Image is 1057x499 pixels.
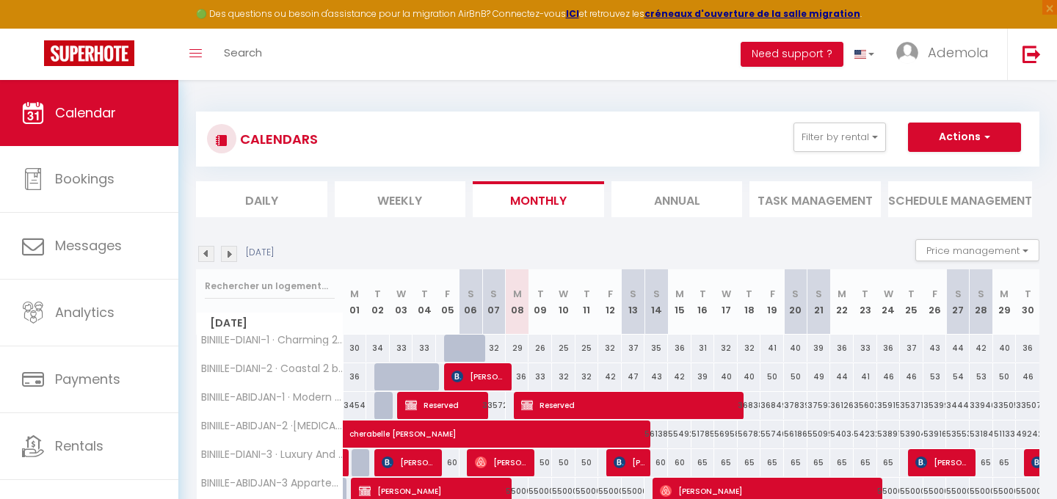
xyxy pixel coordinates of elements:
th: 23 [854,269,877,335]
li: Task Management [749,181,881,217]
span: cherabelle [PERSON_NAME] [349,412,788,440]
div: 42 [970,335,993,362]
div: 53891 [877,420,901,448]
div: 39 [691,363,715,390]
abbr: W [396,287,406,301]
div: 54034 [830,420,854,448]
div: 65 [691,449,715,476]
div: 35915 [877,392,901,419]
span: Bookings [55,170,115,188]
div: 34 [366,335,390,362]
div: 36 [506,363,529,390]
div: 35371 [900,392,923,419]
div: 53904 [900,420,923,448]
div: 32 [482,335,506,362]
span: [PERSON_NAME] [915,448,970,476]
div: 50 [993,363,1017,390]
img: ... [896,42,918,64]
div: 36838 [738,392,761,419]
abbr: W [559,287,568,301]
div: 36 [877,335,901,362]
div: 51133 [993,420,1017,448]
div: 60 [436,449,460,476]
abbr: M [1000,287,1009,301]
span: [PERSON_NAME] [451,363,506,390]
th: 16 [691,269,715,335]
span: BINIILE-ABIDJAN-1 · Modern and Cosy Apt in [GEOGRAPHIC_DATA] [199,392,346,403]
a: ... Ademola [885,29,1007,80]
div: 33 [528,363,552,390]
abbr: S [653,287,660,301]
abbr: S [630,287,636,301]
span: Reserved [521,391,741,419]
div: 65 [760,449,784,476]
div: 43 [644,363,668,390]
button: Actions [908,123,1021,152]
th: 02 [366,269,390,335]
abbr: M [838,287,846,301]
abbr: S [468,287,474,301]
abbr: S [490,287,497,301]
div: 46 [900,363,923,390]
span: BINIILE-DIANI-2 · Coastal 2 bedroom in [GEOGRAPHIC_DATA] [199,363,346,374]
div: 60 [644,449,668,476]
div: 46 [1016,363,1039,390]
abbr: M [675,287,684,301]
div: 53 [970,363,993,390]
span: Payments [55,370,120,388]
div: 53916 [923,420,947,448]
th: 07 [482,269,506,335]
div: 53553 [946,420,970,448]
th: 13 [622,269,645,335]
span: [PERSON_NAME] [475,448,530,476]
div: 49 [807,363,831,390]
div: 32 [552,363,575,390]
th: 27 [946,269,970,335]
th: 19 [760,269,784,335]
span: Search [224,45,262,60]
div: 33 [413,335,436,362]
abbr: F [608,287,613,301]
div: 65 [993,449,1017,476]
th: 21 [807,269,831,335]
p: [DATE] [246,246,274,260]
div: 46 [877,363,901,390]
th: 03 [390,269,413,335]
th: 30 [1016,269,1039,335]
abbr: T [1025,287,1031,301]
th: 17 [714,269,738,335]
th: 18 [738,269,761,335]
div: 36 [830,335,854,362]
div: 65 [854,449,877,476]
abbr: T [421,287,428,301]
li: Weekly [335,181,466,217]
div: 65 [970,449,993,476]
span: BINIILE-DIANI-1 · Charming 2-Bedroom in [GEOGRAPHIC_DATA] [199,335,346,346]
abbr: T [700,287,706,301]
div: 55099 [807,420,831,448]
span: [PERSON_NAME] [614,448,645,476]
div: 36849 [760,392,784,419]
div: 35 [644,335,668,362]
abbr: T [746,287,752,301]
th: 06 [460,269,483,335]
img: logout [1023,45,1041,63]
abbr: S [816,287,822,301]
abbr: M [350,287,359,301]
th: 10 [552,269,575,335]
div: 40 [993,335,1017,362]
div: 65 [738,449,761,476]
div: 39 [807,335,831,362]
div: 37839 [784,392,807,419]
div: 33946 [970,392,993,419]
div: 36126 [830,392,854,419]
div: 32 [738,335,761,362]
abbr: W [722,287,731,301]
div: 35603 [854,392,877,419]
div: 42 [668,363,691,390]
div: 40 [784,335,807,362]
div: 42 [598,363,622,390]
th: 04 [413,269,436,335]
div: 41 [854,363,877,390]
div: 36 [344,363,367,390]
